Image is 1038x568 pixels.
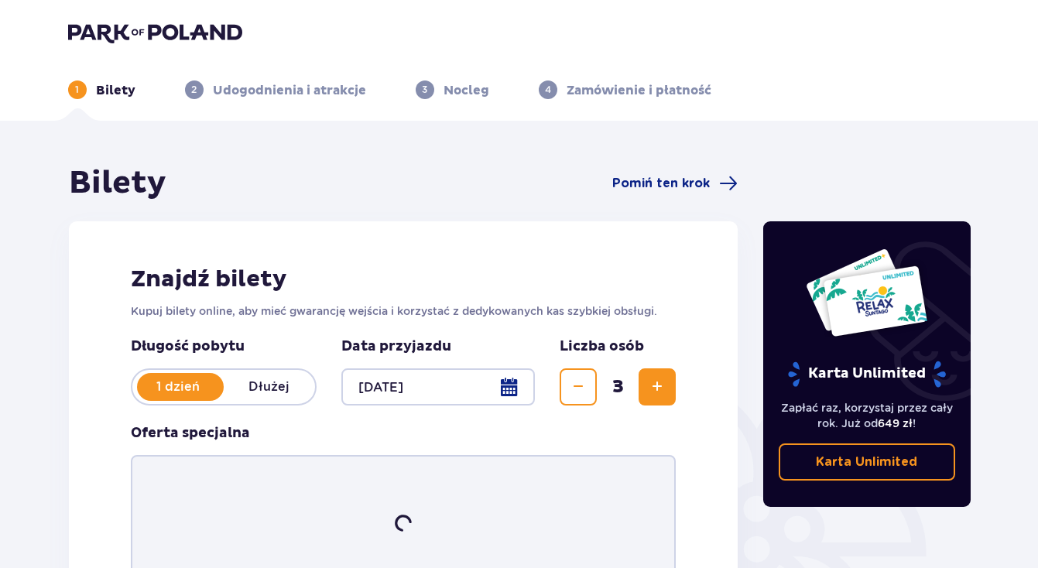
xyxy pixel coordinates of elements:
p: Zapłać raz, korzystaj przez cały rok. Już od ! [779,400,955,431]
div: 4Zamówienie i płatność [539,80,711,99]
h3: Oferta specjalna [131,424,250,443]
h2: Znajdź bilety [131,265,677,294]
p: Długość pobytu [131,337,317,356]
p: 1 [75,83,79,97]
p: 1 dzień [132,378,224,395]
p: Karta Unlimited [816,453,917,470]
img: loader [390,510,416,536]
p: Data przyjazdu [341,337,451,356]
h1: Bilety [69,164,166,203]
span: 3 [600,375,635,399]
span: 649 zł [878,417,913,429]
span: Pomiń ten krok [612,175,710,192]
div: 1Bilety [68,80,135,99]
a: Pomiń ten krok [612,174,738,193]
img: Park of Poland logo [68,22,242,43]
p: 3 [422,83,427,97]
img: Dwie karty całoroczne do Suntago z napisem 'UNLIMITED RELAX', na białym tle z tropikalnymi liśćmi... [805,248,928,337]
p: Bilety [96,82,135,99]
p: Dłużej [224,378,315,395]
button: Zwiększ [639,368,676,405]
p: Karta Unlimited [786,361,947,388]
p: Nocleg [444,82,489,99]
p: 4 [545,83,551,97]
div: 3Nocleg [416,80,489,99]
p: Zamówienie i płatność [567,82,711,99]
a: Karta Unlimited [779,443,955,481]
p: Liczba osób [560,337,644,356]
p: Udogodnienia i atrakcje [213,82,366,99]
p: Kupuj bilety online, aby mieć gwarancję wejścia i korzystać z dedykowanych kas szybkiej obsługi. [131,303,677,319]
div: 2Udogodnienia i atrakcje [185,80,366,99]
p: 2 [191,83,197,97]
button: Zmniejsz [560,368,597,405]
